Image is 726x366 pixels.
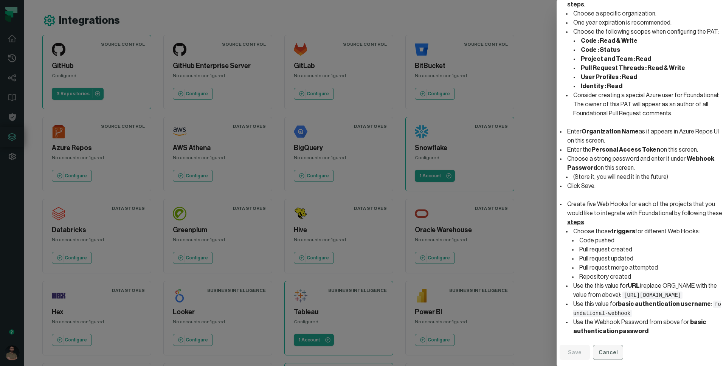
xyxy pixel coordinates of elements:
a: steps [567,2,584,8]
li: Use the this value for (replace ORG_NAME with the value from above): [572,281,723,299]
li: Use this value for : [572,299,723,318]
li: Repository created [578,272,723,281]
button: Cancel [593,345,623,360]
a: steps [567,219,584,225]
li: Choose a specific organization. [572,9,723,18]
strong: Pull Request Threads : Read & Write [581,65,685,71]
strong: URL [628,283,640,289]
strong: Project and Team : Read [581,56,651,62]
li: Choose those for different Web Hooks: [572,227,723,236]
li: Pull request created [578,245,723,254]
strong: Code : Status [581,47,620,53]
li: Enter as it appears in Azure Repos UI on this screen. [566,127,723,145]
strong: triggers [611,228,635,234]
li: Click Save. [566,181,723,191]
strong: basic authentication username [618,301,711,307]
strong: User Profiles : Read [581,74,637,80]
li: Enter the on this screen. [566,145,723,154]
strong: Personal Access Token [591,147,660,153]
strong: Code : Read & Write [581,38,638,44]
li: Code pushed [578,236,723,245]
li: Pull request merge attempted [578,263,723,272]
li: Use the Webhook Password from above for [572,318,723,336]
li: Consider creating a special Azure user for Foundational: The owner of this PAT will appear as an ... [572,91,723,118]
li: Pull request updated [578,254,723,263]
li: (Store it, you will need it in the future) [572,172,723,181]
strong: Organization Name [582,129,639,135]
li: Create five Web Hooks for each of the projects that you would like to integrate with Foundational... [566,200,723,227]
li: One year expiration is recommended. [572,18,723,27]
strong: Identity : Read [581,83,622,89]
button: Save [560,345,590,360]
code: [URL][DOMAIN_NAME] [622,292,683,299]
li: Choose a strong password and enter it under on this screen. [566,154,723,172]
li: Choose the following scopes when configuring the PAT: [572,27,723,91]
